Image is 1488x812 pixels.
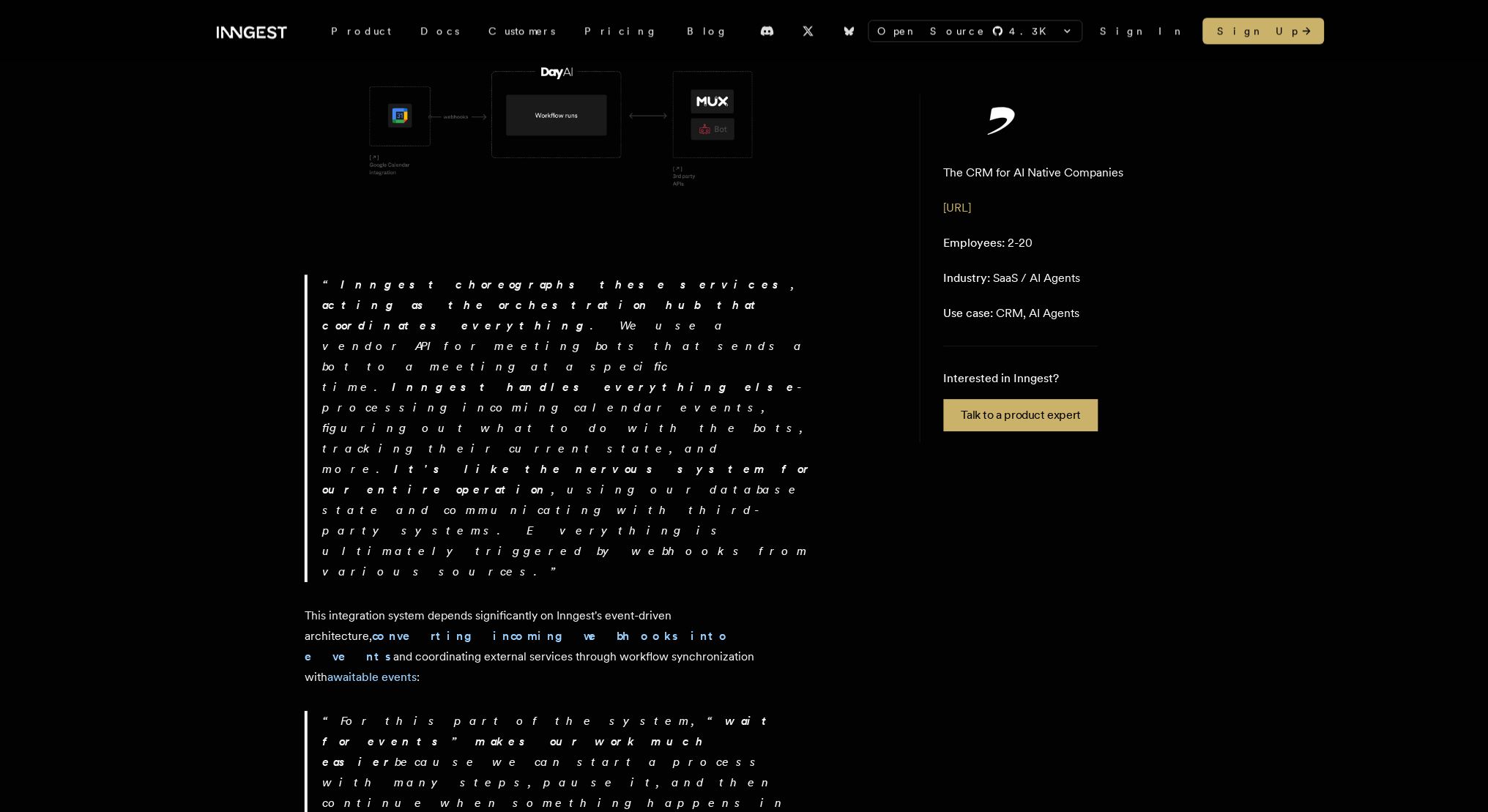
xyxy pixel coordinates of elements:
[305,606,817,688] p: This integration system depends significantly on Inngest's event-driven architecture, and coordin...
[1203,18,1325,44] a: Sign Up
[672,18,743,44] a: Blog
[944,399,1098,431] a: Talk to a product expert
[944,234,1033,252] p: 2-20
[322,714,777,769] strong: wait for events” makes our work much easier
[1010,23,1056,38] span: 4.3 K
[944,269,1081,287] p: SaaS / AI Agents
[1101,23,1186,38] a: Sign In
[474,18,570,44] a: Customers
[322,278,810,332] strong: Inngest choreographs these services, acting as the orchestration hub that coordinates everything
[327,670,417,684] a: awaitable events
[751,19,784,42] a: Discord
[392,380,797,394] strong: Inngest handles everything else
[944,305,1080,322] p: CRM, AI Agents
[322,462,815,496] strong: It's like the nervous system for our entire operation
[944,164,1124,182] p: The CRM for AI Native Companies
[944,201,972,215] a: [URL]
[944,271,991,285] span: Industry:
[944,236,1005,250] span: Employees:
[792,19,825,42] a: X
[316,18,406,44] div: Product
[570,18,672,44] a: Pricing
[944,306,994,320] span: Use case:
[944,105,1061,135] img: Day AI's logo
[406,18,474,44] a: Docs
[322,275,817,582] p: . We use a vendor API for meeting bots that sends a bot to a meeting at a specific time. - proces...
[944,370,1098,387] p: Interested in Inngest?
[878,23,986,38] span: Open Source
[833,19,866,42] a: Bluesky
[305,629,731,663] a: converting incoming webhooks into events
